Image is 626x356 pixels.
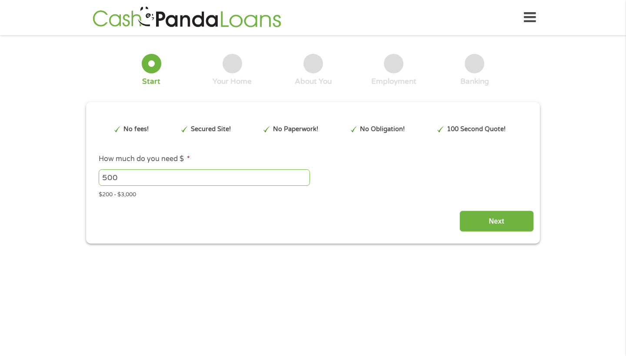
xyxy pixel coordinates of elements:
div: Employment [371,77,416,86]
div: About You [295,77,332,86]
div: Banking [460,77,489,86]
p: Secured Site! [191,125,231,134]
label: How much do you need $ [99,155,190,164]
p: No Obligation! [360,125,405,134]
img: GetLoanNow Logo [90,5,284,30]
input: Next [460,211,534,232]
div: Start [142,77,160,86]
div: Your Home [213,77,252,86]
div: $200 - $3,000 [99,188,527,199]
p: No fees! [123,125,149,134]
p: 100 Second Quote! [447,125,506,134]
p: No Paperwork! [273,125,318,134]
